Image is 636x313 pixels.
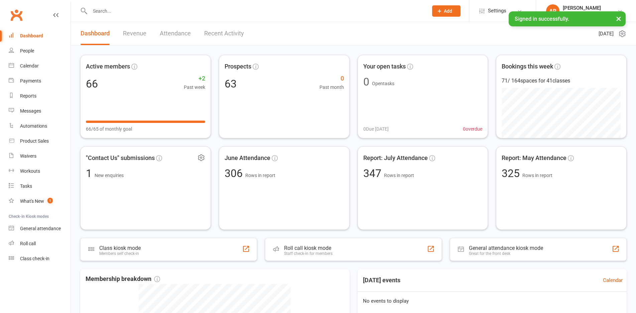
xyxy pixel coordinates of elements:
div: 66 [86,79,98,89]
span: June Attendance [225,153,270,163]
span: Past month [320,84,344,91]
div: 63 [225,79,237,89]
h3: [DATE] events [358,274,406,286]
a: Class kiosk mode [9,251,71,266]
span: 0 [320,74,344,84]
div: Members self check-in [99,251,141,256]
a: Revenue [123,22,146,45]
a: Dashboard [81,22,110,45]
div: Payments [20,78,41,84]
span: Membership breakdown [86,274,160,284]
div: Tasks [20,183,32,189]
div: Dashboard [20,33,43,38]
span: Rows in report [384,173,414,178]
span: 347 [363,167,384,180]
a: Payments [9,73,71,89]
span: 306 [225,167,245,180]
span: 1 [47,198,53,203]
a: Roll call [9,236,71,251]
a: Dashboard [9,28,71,43]
a: Messages [9,104,71,119]
a: What's New1 [9,194,71,209]
span: Past week [184,84,205,91]
span: Prospects [225,62,251,71]
div: Class kiosk mode [99,245,141,251]
a: Attendance [160,22,191,45]
span: 0 overdue [463,125,482,133]
a: Tasks [9,179,71,194]
div: AR [546,4,559,18]
div: Great for the front desk [469,251,543,256]
a: Product Sales [9,134,71,149]
span: 1 [86,167,95,180]
span: Settings [488,3,506,18]
a: Recent Activity [204,22,244,45]
span: 66/65 of monthly goal [86,125,132,133]
span: "Contact Us" submissions [86,153,155,163]
a: Clubworx [8,7,25,23]
div: What's New [20,198,44,204]
div: Waivers [20,153,36,159]
span: +2 [184,74,205,84]
button: × [613,11,625,26]
div: 0 [363,76,369,87]
span: Your open tasks [363,62,406,71]
div: 71 / 164 spaces for 41 classes [502,76,621,85]
span: [DATE] [599,30,614,38]
div: The Weight Rm [563,11,601,17]
div: Calendar [20,63,39,68]
span: New enquiries [95,173,124,178]
a: Calendar [603,276,623,284]
a: General attendance kiosk mode [9,221,71,236]
span: Report: July Attendance [363,153,428,163]
span: 325 [502,167,522,180]
div: General attendance [20,226,61,231]
div: People [20,48,34,53]
div: Staff check-in for members [284,251,333,256]
div: Roll call kiosk mode [284,245,333,251]
div: Class check-in [20,256,49,261]
span: 0 Due [DATE] [363,125,389,133]
span: Signed in successfully. [515,16,569,22]
span: Rows in report [522,173,552,178]
a: Calendar [9,58,71,73]
div: Workouts [20,168,40,174]
div: Messages [20,108,41,114]
input: Search... [88,6,423,16]
a: Reports [9,89,71,104]
div: No events to display [355,292,630,310]
div: Reports [20,93,36,99]
div: [PERSON_NAME] [563,5,601,11]
span: Rows in report [245,173,275,178]
a: People [9,43,71,58]
a: Workouts [9,164,71,179]
a: Waivers [9,149,71,164]
div: Roll call [20,241,36,246]
div: General attendance kiosk mode [469,245,543,251]
span: Bookings this week [502,62,553,71]
span: Report: May Attendance [502,153,566,163]
span: Open tasks [372,81,394,86]
span: Add [444,8,452,14]
button: Add [432,5,461,17]
div: Automations [20,123,47,129]
a: Automations [9,119,71,134]
div: Product Sales [20,138,49,144]
span: Active members [86,62,130,71]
